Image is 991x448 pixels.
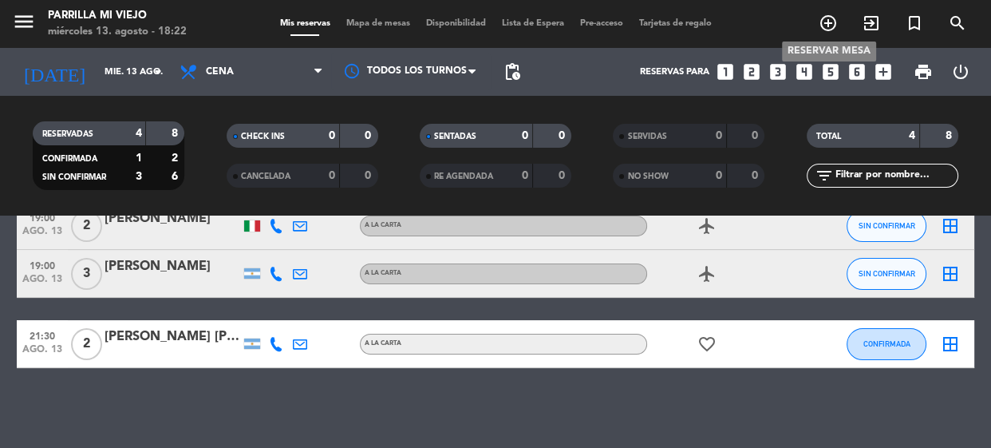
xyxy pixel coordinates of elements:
span: RE AGENDADA [434,172,493,180]
span: Disponibilidad [418,19,494,28]
strong: 0 [752,130,761,141]
div: [PERSON_NAME] [105,208,240,229]
i: filter_list [815,166,834,185]
span: SIN CONFIRMAR [859,221,915,230]
i: looks_one [715,61,736,82]
span: CHECK INS [241,133,285,141]
div: miércoles 13. agosto - 18:22 [48,24,187,40]
i: exit_to_app [862,14,881,33]
span: 3 [71,258,102,290]
span: pending_actions [503,62,522,81]
span: Mapa de mesas [338,19,418,28]
i: airplanemode_active [697,264,717,283]
strong: 0 [329,170,335,181]
strong: 3 [135,171,141,182]
span: ago. 13 [22,226,62,244]
span: A LA CARTA [365,340,401,347]
span: TOTAL [816,133,841,141]
strong: 0 [522,130,528,141]
i: add_box [873,61,894,82]
strong: 8 [945,130,954,141]
span: A LA CARTA [365,270,401,276]
i: airplanemode_active [697,216,717,236]
span: CONFIRMADA [42,155,97,163]
span: ago. 13 [22,344,62,363]
span: Tarjetas de regalo [631,19,720,28]
button: SIN CONFIRMAR [847,258,926,290]
i: turned_in_not [905,14,924,33]
strong: 0 [365,170,374,181]
span: 2 [71,328,102,360]
strong: 0 [716,130,722,141]
i: border_all [941,264,960,283]
i: border_all [941,216,960,236]
div: [PERSON_NAME] [PERSON_NAME] [105,327,240,347]
strong: 1 [135,153,141,164]
i: menu [12,10,36,34]
span: 21:30 [22,326,62,344]
i: looks_two [741,61,762,82]
strong: 2 [172,153,181,164]
span: print [914,62,933,81]
i: border_all [941,335,960,354]
i: looks_4 [794,61,815,82]
span: NO SHOW [627,172,668,180]
i: looks_3 [768,61,788,82]
span: Reservas para [640,67,709,77]
span: Cena [206,66,234,77]
i: search [948,14,967,33]
input: Filtrar por nombre... [834,167,957,184]
i: looks_5 [820,61,841,82]
span: 2 [71,210,102,242]
strong: 6 [172,171,181,182]
strong: 0 [522,170,528,181]
div: RESERVAR MESA [782,42,876,61]
span: CANCELADA [241,172,290,180]
strong: 0 [752,170,761,181]
span: A LA CARTA [365,222,401,228]
i: add_circle_outline [819,14,838,33]
span: 19:00 [22,208,62,226]
i: arrow_drop_down [148,62,168,81]
span: RESERVADAS [42,130,93,138]
strong: 0 [365,130,374,141]
div: [PERSON_NAME] [105,256,240,277]
strong: 0 [329,130,335,141]
span: SERVIDAS [627,133,666,141]
strong: 4 [135,128,141,139]
strong: 0 [559,170,568,181]
strong: 0 [716,170,722,181]
span: SENTADAS [434,133,476,141]
span: ago. 13 [22,274,62,292]
i: favorite_border [697,335,717,354]
strong: 4 [909,130,915,141]
strong: 8 [172,128,181,139]
button: SIN CONFIRMAR [847,210,926,242]
strong: 0 [559,130,568,141]
span: CONFIRMADA [863,339,910,348]
button: menu [12,10,36,39]
div: LOG OUT [942,48,980,96]
span: SIN CONFIRMAR [42,173,106,181]
span: Pre-acceso [572,19,631,28]
i: [DATE] [12,54,97,89]
i: power_settings_new [951,62,970,81]
span: Lista de Espera [494,19,572,28]
i: looks_6 [847,61,867,82]
button: CONFIRMADA [847,328,926,360]
div: Parrilla Mi Viejo [48,8,187,24]
span: SIN CONFIRMAR [859,269,915,278]
span: 19:00 [22,256,62,274]
span: Mis reservas [272,19,338,28]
